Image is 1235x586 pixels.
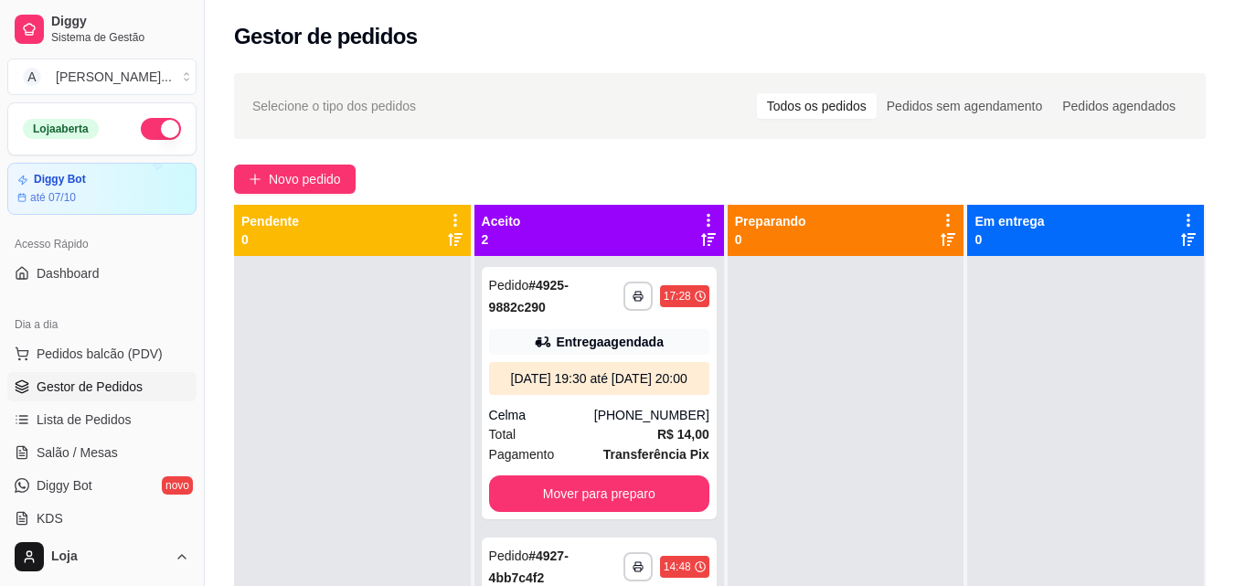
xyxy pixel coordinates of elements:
button: Pedidos balcão (PDV) [7,339,197,368]
button: Alterar Status [141,118,181,140]
span: A [23,68,41,86]
span: KDS [37,509,63,527]
button: Select a team [7,59,197,95]
span: Diggy Bot [37,476,92,495]
p: 2 [482,230,521,249]
h2: Gestor de pedidos [234,22,418,51]
p: 0 [735,230,806,249]
div: Todos os pedidos [757,93,877,119]
a: KDS [7,504,197,533]
a: Diggy Botnovo [7,471,197,500]
strong: R$ 14,00 [657,427,709,442]
div: Pedidos agendados [1052,93,1186,119]
button: Loja [7,535,197,579]
div: Loja aberta [23,119,99,139]
a: DiggySistema de Gestão [7,7,197,51]
span: Total [489,424,516,444]
button: Mover para preparo [489,475,709,512]
span: Sistema de Gestão [51,30,189,45]
span: Novo pedido [269,169,341,189]
span: plus [249,173,261,186]
strong: Transferência Pix [603,447,709,462]
p: Preparando [735,212,806,230]
span: Selecione o tipo dos pedidos [252,96,416,116]
div: [DATE] 19:30 até [DATE] 20:00 [496,369,702,388]
button: Novo pedido [234,165,356,194]
div: Entrega agendada [556,333,663,351]
div: Acesso Rápido [7,229,197,259]
span: Gestor de Pedidos [37,378,143,396]
span: Salão / Mesas [37,443,118,462]
a: Diggy Botaté 07/10 [7,163,197,215]
a: Dashboard [7,259,197,288]
article: até 07/10 [30,190,76,205]
span: Pedido [489,278,529,293]
p: Aceito [482,212,521,230]
span: Pagamento [489,444,555,464]
p: 0 [974,230,1044,249]
a: Salão / Mesas [7,438,197,467]
p: 0 [241,230,299,249]
div: Celma [489,406,594,424]
div: Pedidos sem agendamento [877,93,1052,119]
span: Loja [51,549,167,565]
strong: # 4927-4bb7c4f2 [489,549,569,585]
span: Dashboard [37,264,100,282]
div: Dia a dia [7,310,197,339]
a: Gestor de Pedidos [7,372,197,401]
span: Pedido [489,549,529,563]
p: Em entrega [974,212,1044,230]
span: Pedidos balcão (PDV) [37,345,163,363]
div: 17:28 [664,289,691,304]
div: [PERSON_NAME] ... [56,68,172,86]
div: [PHONE_NUMBER] [594,406,709,424]
a: Lista de Pedidos [7,405,197,434]
span: Lista de Pedidos [37,410,132,429]
p: Pendente [241,212,299,230]
article: Diggy Bot [34,173,86,186]
span: Diggy [51,14,189,30]
div: 14:48 [664,559,691,574]
strong: # 4925-9882c290 [489,278,569,314]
